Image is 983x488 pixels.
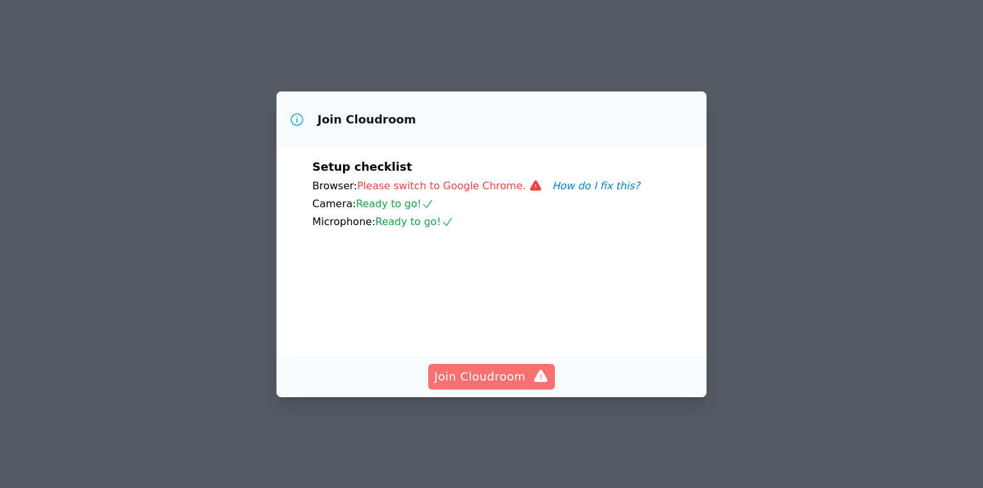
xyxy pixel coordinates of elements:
[312,216,376,228] span: Microphone:
[317,112,416,127] h3: Join Cloudroom
[356,198,434,210] span: Ready to go!
[312,198,356,210] span: Camera:
[312,180,357,192] span: Browser:
[435,368,549,386] span: Join Cloudroom
[312,160,412,173] span: Setup checklist
[376,216,454,228] span: Ready to go!
[552,178,640,194] button: How do I fix this?
[428,364,555,390] button: Join Cloudroom
[357,180,552,192] span: Please switch to Google Chrome.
